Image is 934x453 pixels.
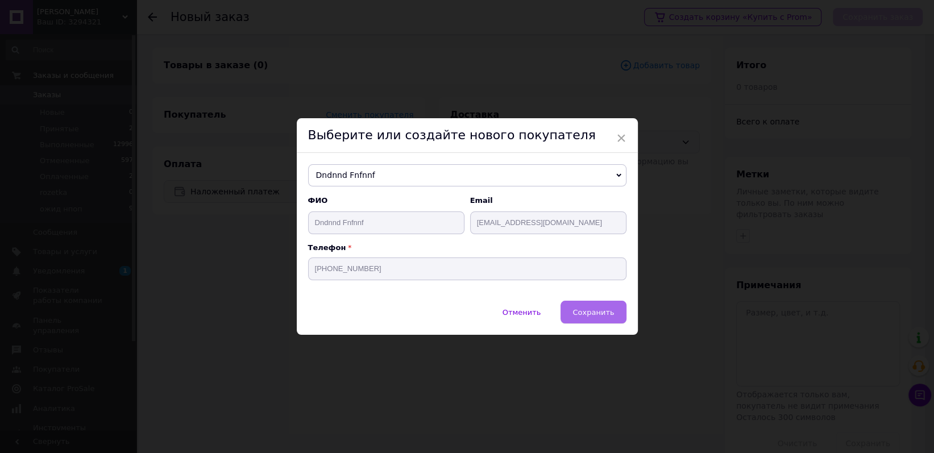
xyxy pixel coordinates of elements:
[308,243,626,252] p: Телефон
[308,257,626,280] input: +38 096 0000000
[572,308,614,317] span: Сохранить
[503,308,541,317] span: Отменить
[308,164,626,187] span: Dndnnd Fnfnnf
[470,196,626,206] span: Email
[561,301,626,323] button: Сохранить
[491,301,553,323] button: Отменить
[297,118,638,153] div: Выберите или создайте нового покупателя
[308,196,464,206] span: ФИО
[616,128,626,148] span: ×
